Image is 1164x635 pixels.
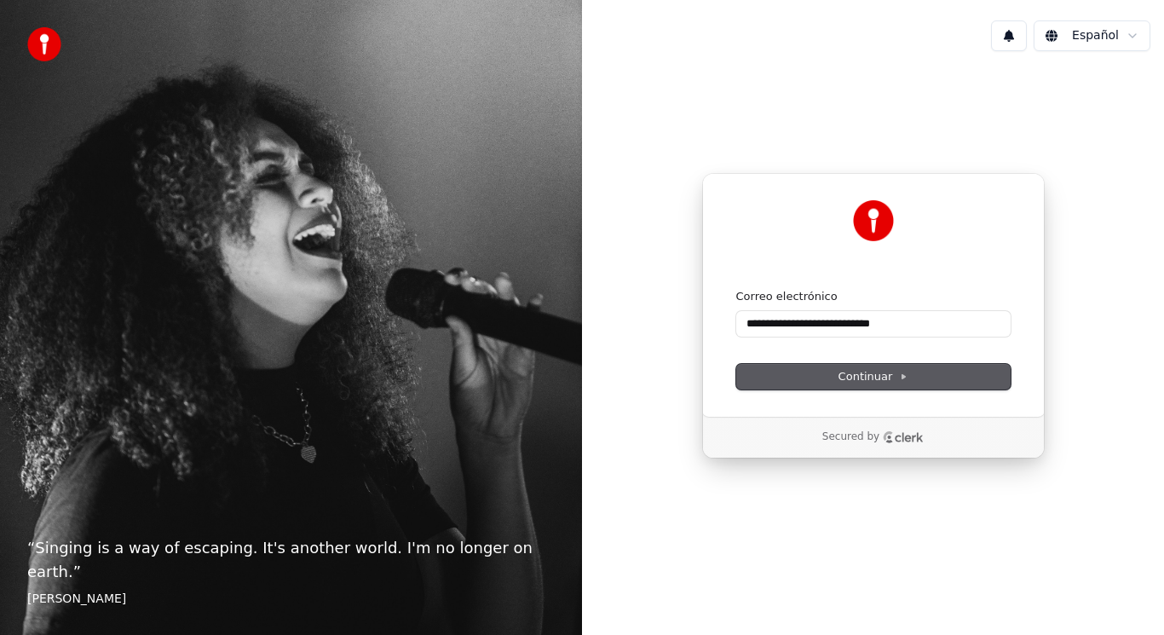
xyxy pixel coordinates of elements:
footer: [PERSON_NAME] [27,591,555,608]
label: Correo electrónico [736,289,838,304]
p: Secured by [822,430,879,444]
button: Continuar [736,364,1011,390]
span: Continuar [838,369,908,384]
img: youka [27,27,61,61]
a: Clerk logo [883,431,924,443]
p: “ Singing is a way of escaping. It's another world. I'm no longer on earth. ” [27,536,555,584]
img: Youka [853,200,894,241]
